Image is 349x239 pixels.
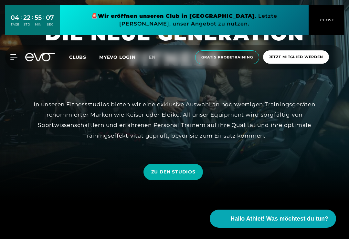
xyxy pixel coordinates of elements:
[69,54,99,60] a: Clubs
[210,210,336,228] button: Hallo Athlet! Was möchtest du tun?
[319,17,334,23] span: CLOSE
[230,214,328,223] span: Hallo Athlet! Was möchtest du tun?
[43,14,44,31] div: :
[23,13,30,22] div: 22
[149,54,156,60] span: en
[201,55,253,60] span: Gratis Probetraining
[46,13,54,22] div: 07
[151,169,196,175] span: ZU DEN STUDIOS
[99,54,136,60] a: MYEVO LOGIN
[11,22,19,27] div: TAGE
[269,54,323,60] span: Jetzt Mitglied werden
[46,22,54,27] div: SEK
[149,54,164,61] a: en
[11,13,19,22] div: 04
[32,14,33,31] div: :
[35,13,42,22] div: 55
[21,14,22,31] div: :
[143,159,206,185] a: ZU DEN STUDIOS
[309,5,344,35] button: CLOSE
[193,50,261,64] a: Gratis Probetraining
[23,22,30,27] div: STD
[29,99,320,141] div: In unseren Fitnessstudios bieten wir eine exklusive Auswahl an hochwertigen Trainingsgeräten reno...
[69,54,86,60] span: Clubs
[261,50,331,64] a: Jetzt Mitglied werden
[35,22,42,27] div: MIN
